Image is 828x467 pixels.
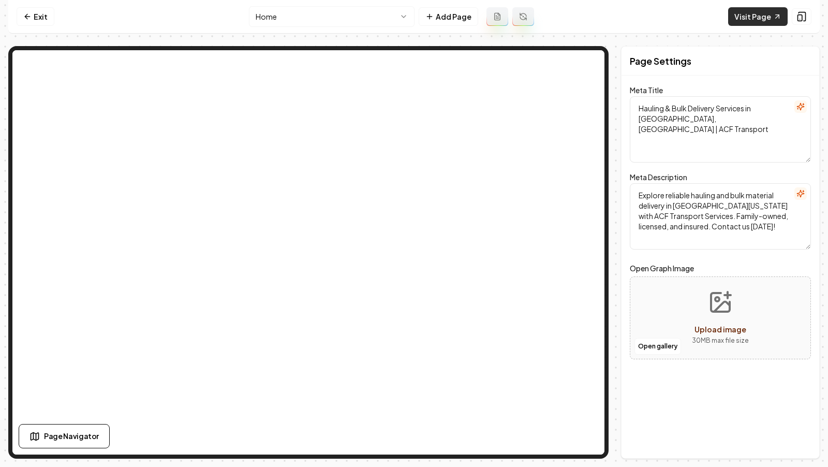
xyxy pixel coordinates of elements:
[44,431,99,442] span: Page Navigator
[634,338,681,355] button: Open gallery
[486,7,508,26] button: Add admin page prompt
[17,7,54,26] a: Exit
[630,172,687,182] label: Meta Description
[694,325,746,334] span: Upload image
[692,335,749,346] p: 30 MB max file size
[728,7,788,26] a: Visit Page
[19,424,110,448] button: Page Navigator
[419,7,478,26] button: Add Page
[684,282,757,354] button: Upload image
[630,85,663,95] label: Meta Title
[512,7,534,26] button: Regenerate page
[630,262,811,274] label: Open Graph Image
[630,54,691,68] h2: Page Settings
